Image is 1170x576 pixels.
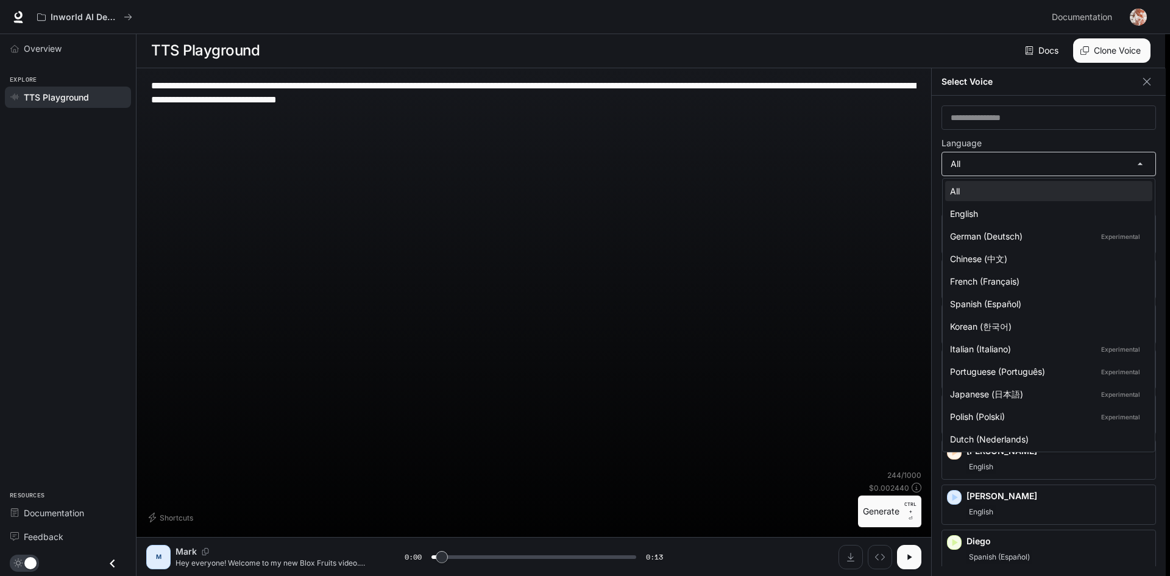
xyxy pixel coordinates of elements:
[1099,366,1143,377] p: Experimental
[1099,411,1143,422] p: Experimental
[950,185,1143,197] div: All
[950,343,1143,355] div: Italian (Italiano)
[1099,389,1143,400] p: Experimental
[950,207,1143,220] div: English
[950,433,1143,446] div: Dutch (Nederlands)
[950,365,1143,378] div: Portuguese (Português)
[950,410,1143,423] div: Polish (Polski)
[950,230,1143,243] div: German (Deutsch)
[950,252,1143,265] div: Chinese (中文)
[950,388,1143,400] div: Japanese (日本語)
[950,320,1143,333] div: Korean (한국어)
[950,275,1143,288] div: French (Français)
[950,297,1143,310] div: Spanish (Español)
[1099,344,1143,355] p: Experimental
[1099,231,1143,242] p: Experimental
